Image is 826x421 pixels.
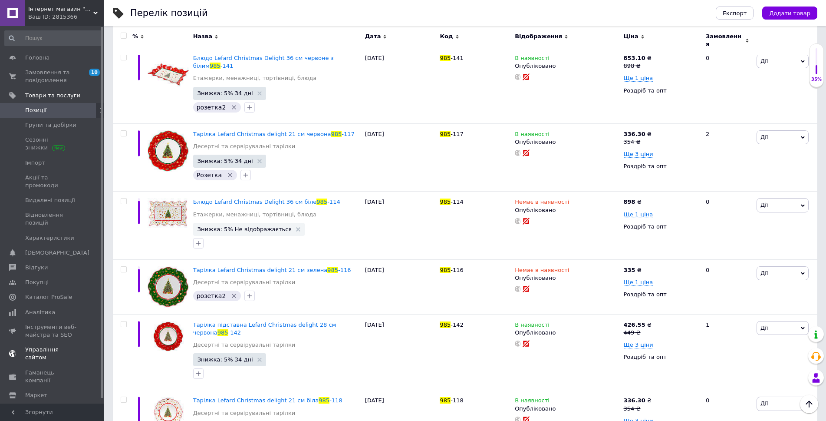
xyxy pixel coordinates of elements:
[515,55,550,64] span: В наявності
[25,249,89,257] span: [DEMOGRAPHIC_DATA]
[624,87,698,95] div: Роздріб та опт
[338,267,351,273] span: -116
[624,62,652,70] div: 898 ₴
[148,130,189,172] img: Тарелка Christmas Delight 21 см красная 985-117
[193,211,316,219] a: Етажерки, менажниці, тортівниці, блюда
[227,172,234,179] svg: Видалити мітку
[515,397,550,406] span: В наявності
[193,33,212,40] span: Назва
[624,130,652,138] div: ₴
[193,409,296,417] a: Десертні та сервірувальні тарілки
[25,264,48,272] span: Відгуки
[515,131,550,140] span: В наявності
[193,397,319,404] span: Тарілка Lefard Christmas delight 21 см біла
[624,353,698,361] div: Роздріб та опт
[4,30,102,46] input: Пошук
[440,267,451,273] span: 985
[193,278,296,286] a: Десертні та сервірувальні тарілки
[319,397,329,404] span: 985
[25,323,80,339] span: Інструменти веб-майстра та SEO
[440,33,453,40] span: Код
[451,131,464,137] span: -117
[193,267,351,273] a: Тарілка Lefard Christmas delight 21 см зелена985-116
[25,159,45,167] span: Імпорт
[327,267,338,273] span: 985
[624,322,645,328] b: 426.55
[624,199,635,205] b: 898
[327,199,340,205] span: -114
[342,131,355,137] span: -117
[624,75,653,82] span: Ще 1 ціна
[25,234,74,242] span: Характеристики
[624,162,698,170] div: Роздріб та опт
[760,58,768,64] span: Дії
[624,321,652,329] div: ₴
[130,9,208,18] div: Перелік позицій
[25,196,75,204] span: Видалені позиції
[624,151,653,158] span: Ще 3 ціни
[624,223,698,231] div: Роздріб та опт
[760,325,768,331] span: Дії
[624,397,645,404] b: 336.30
[193,341,296,349] a: Десертні та сервірувальні тарілки
[193,322,336,336] span: Тарілка підставна Lefard Christmas delight 28 см червона
[25,369,80,385] span: Гаманець компанії
[701,259,754,314] div: 0
[451,397,464,404] span: -118
[230,104,237,111] svg: Видалити мітку
[363,314,438,390] div: [DATE]
[515,206,619,214] div: Опубліковано
[363,123,438,192] div: [DATE]
[624,266,642,274] div: ₴
[193,199,340,205] a: Блюдо Lefard Christmas Delight 36 см біле985-114
[197,90,253,96] span: Знижка: 5% 34 дні
[220,63,234,69] span: -141
[25,69,80,84] span: Замовлення та повідомлення
[624,138,652,146] div: 354 ₴
[197,104,226,111] span: розетка2
[25,308,55,316] span: Аналітика
[624,397,652,404] div: ₴
[624,279,653,286] span: Ще 1 ціна
[624,405,652,413] div: 354 ₴
[210,63,220,69] span: 985
[316,199,327,205] span: 985
[624,54,652,62] div: ₴
[515,62,619,70] div: Опубліковано
[515,199,569,208] span: Немає в наявності
[800,395,818,413] button: Наверх
[515,33,562,40] span: Відображення
[25,121,76,129] span: Групи та добірки
[193,397,342,404] a: Тарілка Lefard Christmas delight 21 см біла985-118
[760,270,768,276] span: Дії
[148,54,189,96] img: Блюдо Lefard Christmas Delight 36 см красный с белым 985-141
[148,266,189,308] img: Тарелка Lefard Christmas delight 21 см зеленая 985-116
[193,131,331,137] span: Тарілка Lefard Christmas delight 21 см червона
[760,134,768,140] span: Дії
[28,5,93,13] span: Інтернет магазин "Порцеляна"
[193,199,317,205] span: Блюдо Lefard Christmas Delight 36 см біле
[716,7,754,20] button: Експорт
[193,74,316,82] a: Етажерки, менажниці, тортівниці, блюда
[701,123,754,192] div: 2
[197,172,222,179] span: Розетка
[515,138,619,146] div: Опубліковано
[624,33,638,40] span: Ціна
[193,143,296,150] a: Десертні та сервірувальні тарілки
[624,131,645,137] b: 336.30
[440,199,451,205] span: 985
[25,136,80,152] span: Сезонні знижки
[197,226,292,232] span: Знижка: 5% Не відображається
[701,314,754,390] div: 1
[451,267,464,273] span: -116
[148,321,189,352] img: Тарелка подставная Christmas Delight 28 см красная 985-142
[25,174,80,189] span: Акції та промокоди
[228,329,241,336] span: -142
[25,92,80,99] span: Товари та послуги
[440,397,451,404] span: 985
[624,267,635,273] b: 335
[25,106,46,114] span: Позиції
[451,199,464,205] span: -114
[25,346,80,361] span: Управління сайтом
[193,322,336,336] a: Тарілка підставна Lefard Christmas delight 28 см червона985-142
